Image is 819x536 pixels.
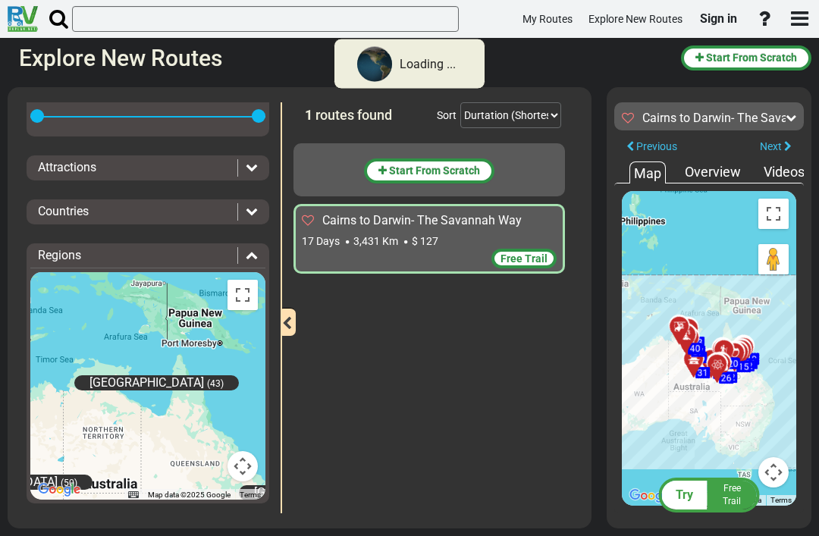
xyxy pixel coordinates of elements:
[128,490,139,500] button: Keyboard shortcuts
[636,140,677,152] span: Previous
[302,235,340,247] span: 17 Days
[389,165,480,177] span: Start From Scratch
[30,159,265,177] div: Attractions
[305,107,312,123] span: 1
[681,45,811,71] button: Start From Scratch
[89,376,204,390] span: [GEOGRAPHIC_DATA]
[364,158,494,183] button: Start From Scratch
[758,244,789,274] button: Drag Pegman onto the map to open Street View
[748,136,804,157] button: Next
[693,346,704,357] span: 37
[240,491,261,499] a: Terms (opens in new tab)
[38,160,96,174] span: Attractions
[522,13,573,25] span: My Routes
[742,361,753,371] span: 12
[8,6,38,32] img: RvPlanetLogo.png
[34,480,84,500] a: Open this area in Google Maps (opens a new window)
[38,248,81,262] span: Regions
[254,486,369,500] span: [GEOGRAPHIC_DATA]
[61,478,77,489] span: (50)
[491,249,557,268] div: Free Trail
[516,5,579,34] a: My Routes
[728,359,739,369] span: 20
[500,252,548,265] span: Free Trail
[770,496,792,504] a: Terms (opens in new tab)
[614,136,689,157] button: Previous
[353,235,398,247] span: 3,431 Km
[30,247,265,265] div: Regions
[700,11,737,26] span: Sign in
[690,343,701,354] span: 40
[654,477,764,513] button: Try FreeTrail
[293,204,565,274] div: Cairns to Darwin- The Savannah Way 17 Days 3,431 Km $ 127 Free Trail
[739,362,749,372] span: 15
[38,204,89,218] span: Countries
[315,107,392,123] span: routes found
[626,486,676,506] img: Google
[745,359,756,369] span: 11
[629,161,666,183] div: Map
[582,5,689,34] a: Explore New Routes
[760,140,782,152] span: Next
[723,483,741,506] span: Free Trail
[725,372,736,383] span: 22
[676,487,693,502] span: Try
[19,45,670,71] h2: Explore New Routes
[148,491,231,499] span: Map data ©2025 Google
[34,480,84,500] img: Google
[207,379,224,390] span: (43)
[322,213,522,227] span: Cairns to Darwin- The Savannah Way
[400,56,456,74] div: Loading ...
[721,373,732,384] span: 26
[412,235,438,247] span: $ 127
[758,199,789,229] button: Toggle fullscreen view
[681,162,745,182] div: Overview
[693,3,744,35] a: Sign in
[588,13,682,25] span: Explore New Routes
[227,451,258,481] button: Map camera controls
[437,108,457,123] div: Sort
[706,52,797,64] span: Start From Scratch
[626,486,676,506] a: Open this area in Google Maps (opens a new window)
[698,368,708,378] span: 31
[227,280,258,310] button: Toggle fullscreen view
[30,203,265,221] div: Countries
[760,162,808,182] div: Videos
[758,457,789,487] button: Map camera controls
